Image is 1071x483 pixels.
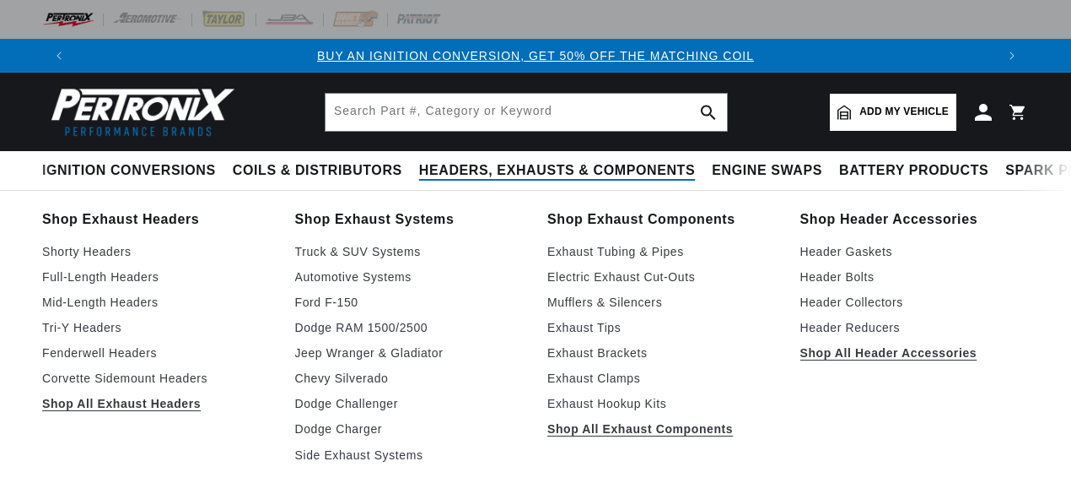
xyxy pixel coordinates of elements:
[295,267,525,287] a: Automotive Systems
[419,162,695,180] span: Headers, Exhausts & Components
[995,39,1029,73] button: Translation missing: en.sections.announcements.next_announcement
[76,46,995,65] div: 1 of 3
[800,267,1030,287] a: Header Bolts
[800,343,1030,363] a: Shop All Header Accessories
[295,208,525,231] a: Shop Exhaust Systems
[800,317,1030,338] a: Header Reducers
[42,39,76,73] button: Translation missing: en.sections.announcements.previous_announcement
[800,208,1030,231] a: Shop Header Accessories
[800,292,1030,312] a: Header Collectors
[295,368,525,388] a: Chevy Silverado
[295,445,525,465] a: Side Exhaust Systems
[295,393,525,414] a: Dodge Challenger
[690,94,727,131] button: search button
[295,241,525,262] a: Truck & SUV Systems
[317,49,754,62] a: BUY AN IGNITION CONVERSION, GET 50% OFF THE MATCHING COIL
[800,241,1030,262] a: Header Gaskets
[326,94,727,131] input: Search Part #, Category or Keyword
[76,46,995,65] div: Announcement
[295,419,525,439] a: Dodge Charger
[42,292,272,312] a: Mid-Length Headers
[547,343,777,363] a: Exhaust Brackets
[839,162,988,180] span: Battery Products
[411,151,703,191] summary: Headers, Exhausts & Components
[295,343,525,363] a: Jeep Wranger & Gladiator
[859,104,949,120] span: Add my vehicle
[42,368,272,388] a: Corvette Sidemount Headers
[547,317,777,338] a: Exhaust Tips
[830,94,956,131] a: Add my vehicle
[42,151,224,191] summary: Ignition Conversions
[42,317,272,338] a: Tri-Y Headers
[42,393,272,414] a: Shop All Exhaust Headers
[295,317,525,338] a: Dodge RAM 1500/2500
[224,151,411,191] summary: Coils & Distributors
[42,162,216,180] span: Ignition Conversions
[703,151,831,191] summary: Engine Swaps
[547,393,777,414] a: Exhaust Hookup Kits
[547,419,777,439] a: Shop All Exhaust Components
[42,241,272,262] a: Shorty Headers
[233,162,402,180] span: Coils & Distributors
[42,208,272,231] a: Shop Exhaust Headers
[831,151,997,191] summary: Battery Products
[295,292,525,312] a: Ford F-150
[547,368,777,388] a: Exhaust Clamps
[547,241,777,262] a: Exhaust Tubing & Pipes
[712,162,822,180] span: Engine Swaps
[42,267,272,287] a: Full-Length Headers
[547,267,777,287] a: Electric Exhaust Cut-Outs
[547,208,777,231] a: Shop Exhaust Components
[547,292,777,312] a: Mufflers & Silencers
[42,83,236,141] img: Pertronix
[42,343,272,363] a: Fenderwell Headers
